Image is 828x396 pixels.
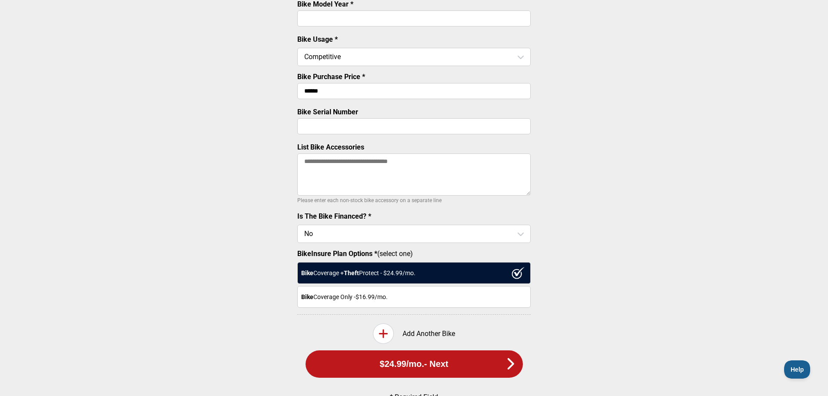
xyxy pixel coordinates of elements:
label: Bike Serial Number [297,108,358,116]
span: /mo. [406,359,424,369]
button: $24.99/mo.- Next [306,350,523,378]
p: Please enter each non-stock bike accessory on a separate line [297,195,531,206]
label: Bike Purchase Price * [297,73,365,81]
div: Add Another Bike [297,323,531,344]
iframe: Toggle Customer Support [784,360,811,379]
strong: Bike [301,270,313,276]
img: ux1sgP1Haf775SAghJI38DyDlYP+32lKFAAAAAElFTkSuQmCC [512,267,525,279]
div: Coverage + Protect - $ 24.99 /mo. [297,262,531,284]
label: List Bike Accessories [297,143,364,151]
label: Is The Bike Financed? * [297,212,371,220]
strong: BikeInsure Plan Options * [297,250,377,258]
div: Coverage Only - $16.99 /mo. [297,286,531,308]
strong: Bike [301,293,313,300]
strong: Theft [344,270,359,276]
label: (select one) [297,250,531,258]
label: Bike Usage * [297,35,338,43]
